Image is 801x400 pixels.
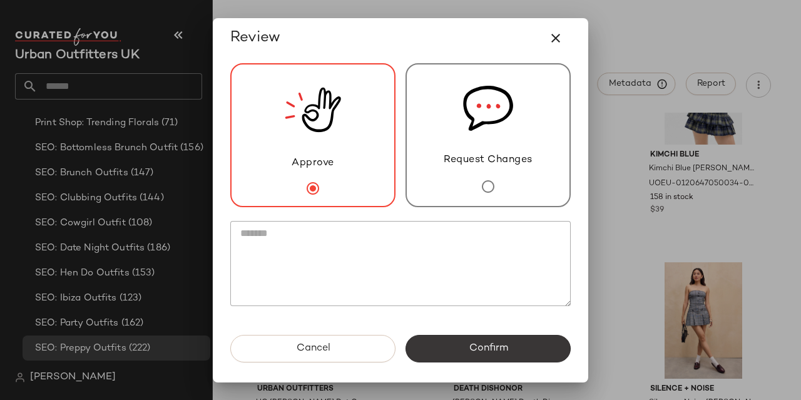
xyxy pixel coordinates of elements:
span: Cancel [295,342,330,354]
span: Confirm [468,342,508,354]
span: Approve [292,156,334,171]
span: Review [230,28,280,48]
span: Request Changes [444,153,533,168]
img: svg%3e [463,64,513,153]
button: Cancel [230,335,395,362]
button: Confirm [406,335,571,362]
img: review_new_snapshot.RGmwQ69l.svg [285,64,341,156]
